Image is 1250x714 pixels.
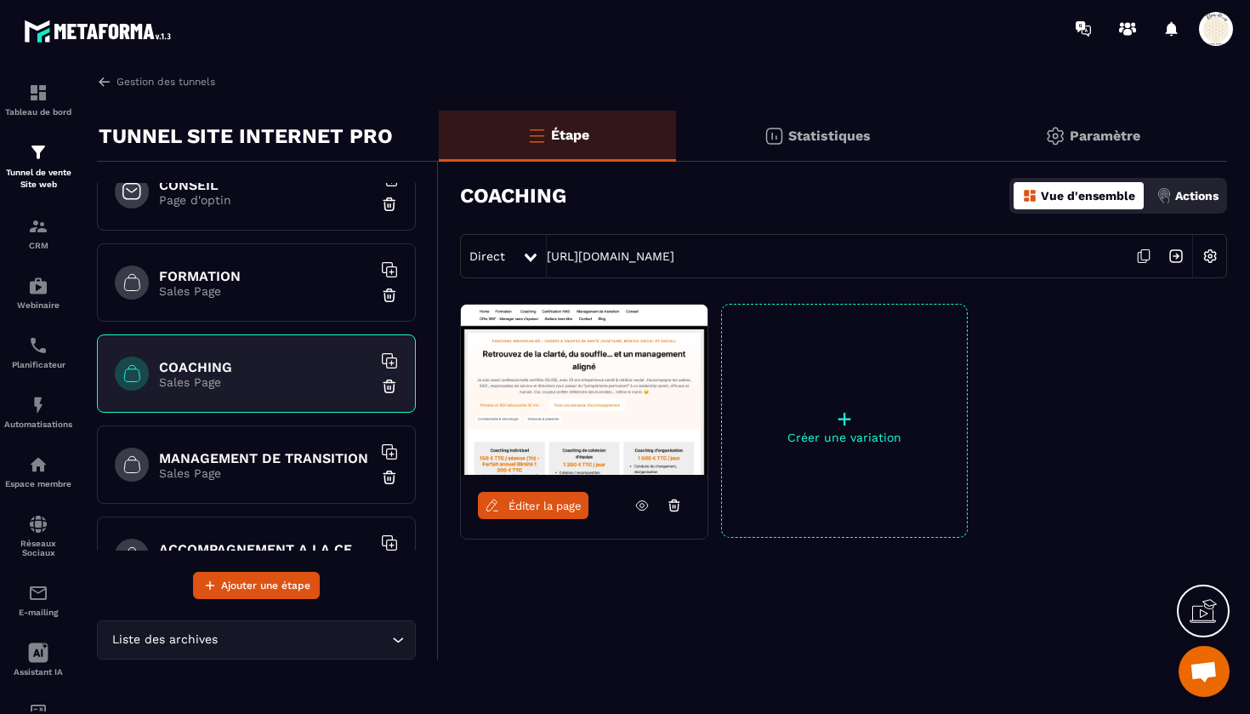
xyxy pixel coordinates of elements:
span: Ajouter une étape [221,577,310,594]
a: emailemailE-mailing [4,570,72,630]
p: Réseaux Sociaux [4,539,72,557]
p: E-mailing [4,608,72,617]
p: Sales Page [159,466,372,480]
div: Search for option [97,620,416,660]
a: automationsautomationsEspace membre [4,442,72,501]
img: arrow-next.bcc2205e.svg [1160,240,1192,272]
a: Gestion des tunnels [97,74,215,89]
p: Créer une variation [722,431,967,444]
img: automations [28,454,48,475]
img: automations [28,395,48,415]
p: CRM [4,241,72,250]
img: arrow [97,74,112,89]
img: automations [28,276,48,296]
img: image [461,305,707,475]
img: formation [28,216,48,237]
img: formation [28,83,48,103]
img: actions.d6e523a2.png [1156,188,1172,203]
img: setting-gr.5f69749f.svg [1045,126,1065,146]
p: Webinaire [4,300,72,310]
p: + [722,407,967,431]
a: [URL][DOMAIN_NAME] [547,249,674,263]
button: Ajouter une étape [193,572,320,599]
p: Paramètre [1070,128,1140,144]
img: social-network [28,514,48,534]
a: Assistant IA [4,630,72,689]
p: Statistiques [788,128,871,144]
p: Tableau de bord [4,107,72,117]
span: Direct [469,249,505,263]
img: logo [24,15,177,47]
span: Liste des archives [108,631,221,649]
a: automationsautomationsWebinaire [4,263,72,323]
p: Planificateur [4,360,72,369]
p: Actions [1175,189,1219,203]
img: formation [28,142,48,163]
h6: COACHING [159,359,372,375]
img: trash [381,378,398,395]
span: Éditer la page [509,500,582,512]
a: schedulerschedulerPlanificateur [4,323,72,382]
img: scheduler [28,335,48,356]
p: Tunnel de vente Site web [4,167,72,191]
a: automationsautomationsAutomatisations [4,382,72,442]
img: trash [381,196,398,213]
p: Vue d'ensemble [1041,189,1135,203]
a: social-networksocial-networkRéseaux Sociaux [4,501,72,570]
p: Espace membre [4,479,72,488]
h6: MANAGEMENT DE TRANSITION [159,450,372,466]
p: Sales Page [159,284,372,298]
p: Étape [551,127,589,143]
h6: ACCOMPAGNEMENT A LA CERTIFICATION HAS [159,541,372,557]
h3: COACHING [460,184,566,208]
img: trash [381,287,398,304]
div: Ouvrir le chat [1179,646,1230,697]
img: email [28,583,48,603]
h6: CONSEIL [159,177,372,193]
img: bars-o.4a397970.svg [526,125,547,146]
a: formationformationTableau de bord [4,70,72,129]
p: TUNNEL SITE INTERNET PRO [99,119,393,153]
img: trash [381,469,398,486]
p: Page d'optin [159,193,372,207]
a: Éditer la page [478,492,588,519]
p: Automatisations [4,420,72,429]
p: Assistant IA [4,667,72,677]
input: Search for option [221,631,388,649]
a: formationformationTunnel de vente Site web [4,129,72,203]
img: dashboard-orange.40269519.svg [1022,188,1037,203]
a: formationformationCRM [4,203,72,263]
p: Sales Page [159,375,372,389]
img: setting-w.858f3a88.svg [1194,240,1226,272]
h6: FORMATION [159,268,372,284]
img: stats.20deebd0.svg [764,126,784,146]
